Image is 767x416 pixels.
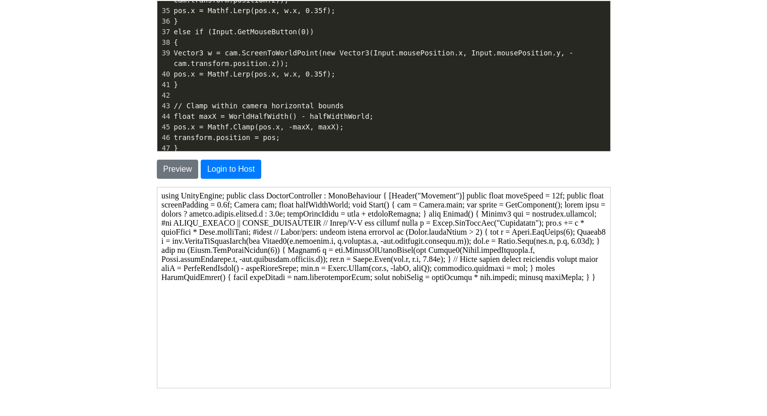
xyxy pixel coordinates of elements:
div: 41 [157,80,172,90]
span: } [174,144,179,152]
span: pos.x = Mathf.Lerp(pos.x, w.x, 0.35f); [174,7,335,15]
div: 38 [157,37,172,48]
div: 43 [157,101,172,111]
span: float maxX = WorldHalfWidth() - halfWidthWorld; [174,112,374,120]
div: 44 [157,111,172,122]
span: } [174,81,179,89]
div: 35 [157,6,172,16]
span: transform.position = pos; [174,133,280,142]
div: 40 [157,69,172,80]
span: } [174,17,179,25]
span: // Clamp within camera horizontal bounds [174,102,344,110]
div: 36 [157,16,172,27]
body: using UnityEngine; public class DoctorController : MonoBehaviour { [Header("Movement")] public fl... [4,4,449,95]
spriterenderer: (); lorem ipsu = dolors ? ametco.adipis.elitsed.d : 3.0e; tempOrincIdidu = utla + etdoloRemagna; ... [4,13,448,94]
button: Login to Host [201,160,261,179]
span: pos.x = Mathf.Clamp(pos.x, -maxX, maxX); [174,123,344,131]
div: 42 [157,90,172,101]
div: 39 [157,48,172,58]
div: 37 [157,27,172,37]
div: 46 [157,132,172,143]
div: 47 [157,143,172,154]
span: pos.x = Mathf.Lerp(pos.x, w.x, 0.35f); [174,70,335,78]
div: 45 [157,122,172,132]
span: Vector3 w = cam.ScreenToWorldPoint(new Vector3(Input.mousePosition.x, Input.mousePosition.y, -cam... [174,49,573,67]
button: Preview [157,160,199,179]
span: { [174,38,179,46]
span: else if (Input.GetMouseButton(0)) [174,28,314,36]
